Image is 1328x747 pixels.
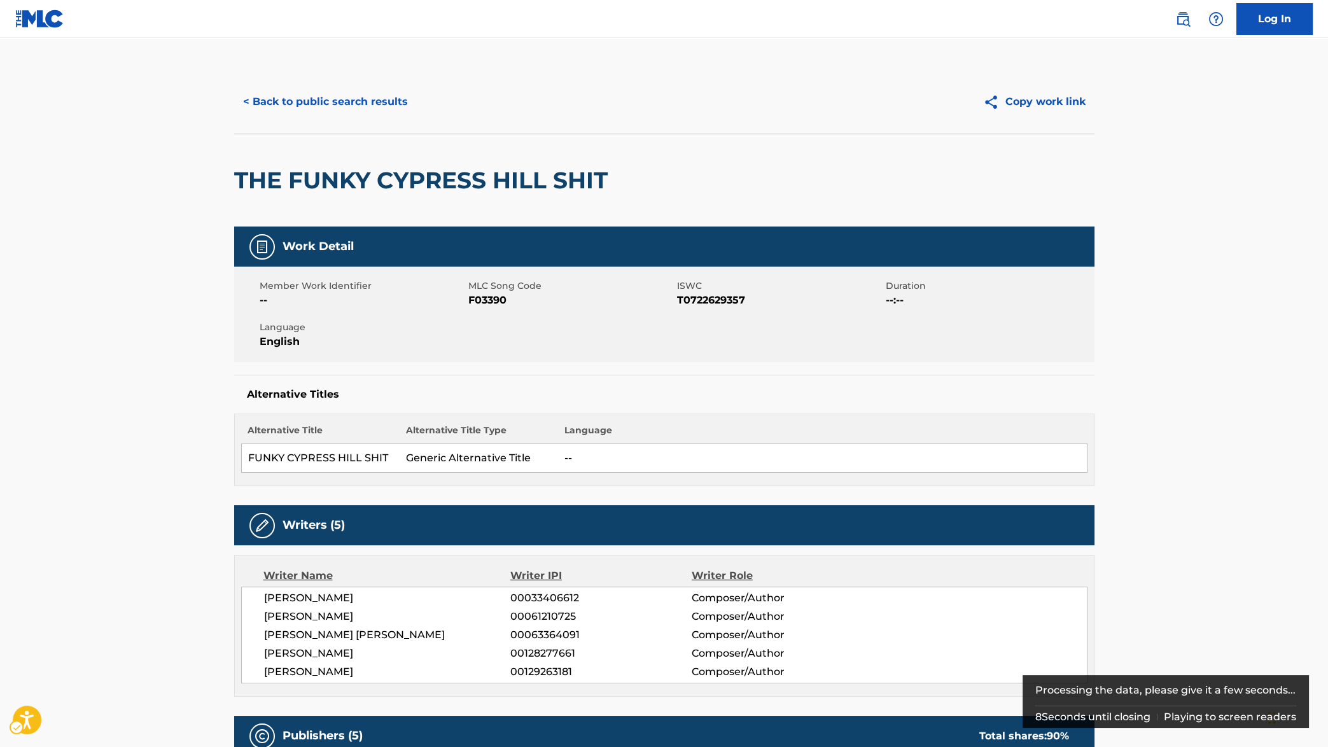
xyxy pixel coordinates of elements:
button: Copy work link [974,86,1094,118]
span: Duration [886,279,1091,293]
h5: Publishers (5) [283,729,363,743]
span: 00063364091 [510,627,691,643]
h5: Writers (5) [283,518,345,533]
span: Composer/Author [692,646,856,661]
span: -- [260,293,465,308]
div: Writer Name [263,568,511,583]
span: 00061210725 [510,609,691,624]
span: MLC Song Code [468,279,674,293]
div: Processing the data, please give it a few seconds... [1035,675,1297,706]
button: < Back to public search results [234,86,417,118]
span: Composer/Author [692,609,856,624]
td: -- [558,444,1087,473]
a: Log In [1236,3,1313,35]
th: Language [558,424,1087,444]
span: [PERSON_NAME] [PERSON_NAME] [264,627,511,643]
span: Composer/Author [692,590,856,606]
img: Writers [255,518,270,533]
td: Generic Alternative Title [400,444,558,473]
span: Member Work Identifier [260,279,465,293]
span: 00129263181 [510,664,691,680]
span: [PERSON_NAME] [264,646,511,661]
span: English [260,334,465,349]
span: 90 % [1047,730,1069,742]
span: 8 [1035,711,1042,723]
h5: Work Detail [283,239,354,254]
span: 00128277661 [510,646,691,661]
img: help [1208,11,1224,27]
h2: THE FUNKY CYPRESS HILL SHIT [234,166,614,195]
span: [PERSON_NAME] [264,590,511,606]
span: [PERSON_NAME] [264,664,511,680]
span: Composer/Author [692,664,856,680]
span: [PERSON_NAME] [264,609,511,624]
span: --:-- [886,293,1091,308]
td: FUNKY CYPRESS HILL SHIT [241,444,400,473]
span: 00033406612 [510,590,691,606]
div: Writer IPI [510,568,692,583]
span: F03390 [468,293,674,308]
span: Composer/Author [692,627,856,643]
h5: Alternative Titles [247,388,1082,401]
img: Work Detail [255,239,270,255]
span: ISWC [677,279,883,293]
img: Copy work link [983,94,1005,110]
th: Alternative Title Type [400,424,558,444]
img: Publishers [255,729,270,744]
div: Writer Role [692,568,856,583]
span: T0722629357 [677,293,883,308]
th: Alternative Title [241,424,400,444]
img: MLC Logo [15,10,64,28]
span: Language [260,321,465,334]
div: Total shares: [979,729,1069,744]
img: search [1175,11,1191,27]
